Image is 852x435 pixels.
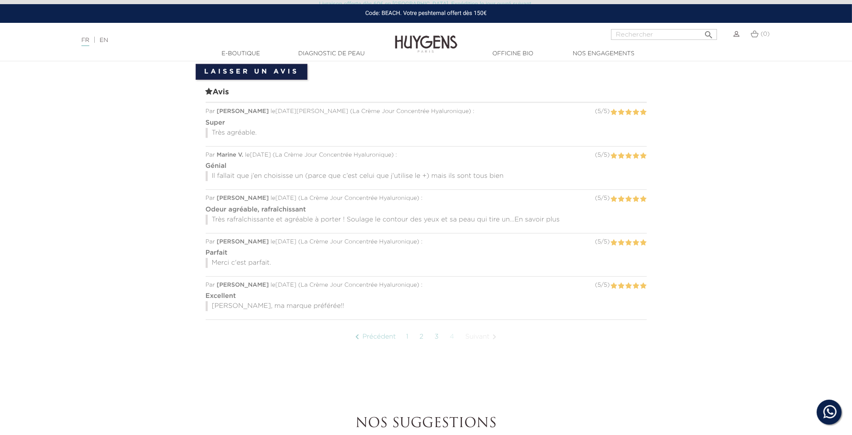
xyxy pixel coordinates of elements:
[610,238,617,248] label: 1
[415,327,428,347] a: 2
[217,282,269,288] span: [PERSON_NAME]
[206,206,306,213] strong: Odeur agréable, rafraîchissant
[632,107,639,118] label: 4
[640,194,647,204] label: 5
[701,27,716,38] button: 
[595,238,609,246] div: ( / )
[461,327,503,347] a: Suivant
[206,128,647,138] p: Très agréable.
[353,108,469,114] span: La Crème Jour Concentrée Hyaluronique
[352,332,362,342] i: 
[761,31,770,37] span: (0)
[595,281,609,290] div: ( / )
[206,238,647,246] div: Par le [DATE] ( ) :
[217,239,269,245] span: [PERSON_NAME]
[618,107,625,118] label: 2
[217,152,243,158] span: Marine V.
[595,194,609,203] div: ( / )
[625,281,632,291] label: 3
[206,215,647,225] p: Très rafraîchissante et agréable à porter ! Soulage le contour des yeux et sa peau qui tire un...
[597,282,601,288] span: 5
[625,151,632,161] label: 3
[206,171,647,181] p: Il fallait que j’en choisisse un (parce que c’est celui que j’utilise le +) mais ils sont tous bien
[597,152,601,158] span: 5
[597,195,601,201] span: 5
[597,108,601,114] span: 5
[625,238,632,248] label: 3
[206,301,647,311] p: [PERSON_NAME], ma marque préférée!!
[618,194,625,204] label: 2
[395,22,457,54] img: Huygens
[595,151,609,160] div: ( / )
[632,238,639,248] label: 4
[290,49,373,58] a: Diagnostic de peau
[595,107,609,116] div: ( / )
[206,293,236,300] strong: Excellent
[446,327,459,347] a: 4
[471,49,555,58] a: Officine Bio
[81,37,89,46] a: FR
[206,194,647,203] div: Par le [DATE] ( ) :
[604,152,607,158] span: 5
[632,194,639,204] label: 4
[604,108,607,114] span: 5
[604,195,607,201] span: 5
[490,332,500,342] i: 
[206,163,227,170] strong: Génial
[618,281,625,291] label: 2
[206,120,225,126] strong: Super
[611,29,717,40] input: Rechercher
[610,281,617,291] label: 1
[206,250,228,256] strong: Parfait
[625,194,632,204] label: 3
[199,49,282,58] a: E-Boutique
[402,327,413,347] a: 1
[196,416,657,432] h2: Nos suggestions
[618,151,625,161] label: 2
[625,107,632,118] label: 3
[597,239,601,245] span: 5
[640,151,647,161] label: 5
[77,35,349,45] div: |
[348,327,400,347] a: Précédent
[604,239,607,245] span: 5
[301,239,417,245] span: La Crème Jour Concentrée Hyaluronique
[604,282,607,288] span: 5
[618,238,625,248] label: 2
[206,107,647,116] div: Par le [DATE][PERSON_NAME] ( ) :
[632,281,639,291] label: 4
[217,195,269,201] span: [PERSON_NAME]
[217,108,269,114] span: [PERSON_NAME]
[610,194,617,204] label: 1
[430,327,444,347] a: 3
[206,86,647,103] span: Avis
[704,27,714,37] i: 
[610,107,617,118] label: 1
[275,152,391,158] span: La Crème Jour Concentrée Hyaluronique
[100,37,108,43] a: EN
[301,195,417,201] span: La Crème Jour Concentrée Hyaluronique
[206,258,647,268] p: Merci c'est parfait.
[632,151,639,161] label: 4
[206,281,647,290] div: Par le [DATE] ( ) :
[206,151,647,160] div: Par le [DATE] ( ) :
[515,216,560,223] span: En savoir plus
[196,64,308,80] a: Laisser un avis
[301,282,417,288] span: La Crème Jour Concentrée Hyaluronique
[610,151,617,161] label: 1
[640,107,647,118] label: 5
[640,238,647,248] label: 5
[640,281,647,291] label: 5
[562,49,645,58] a: Nos engagements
